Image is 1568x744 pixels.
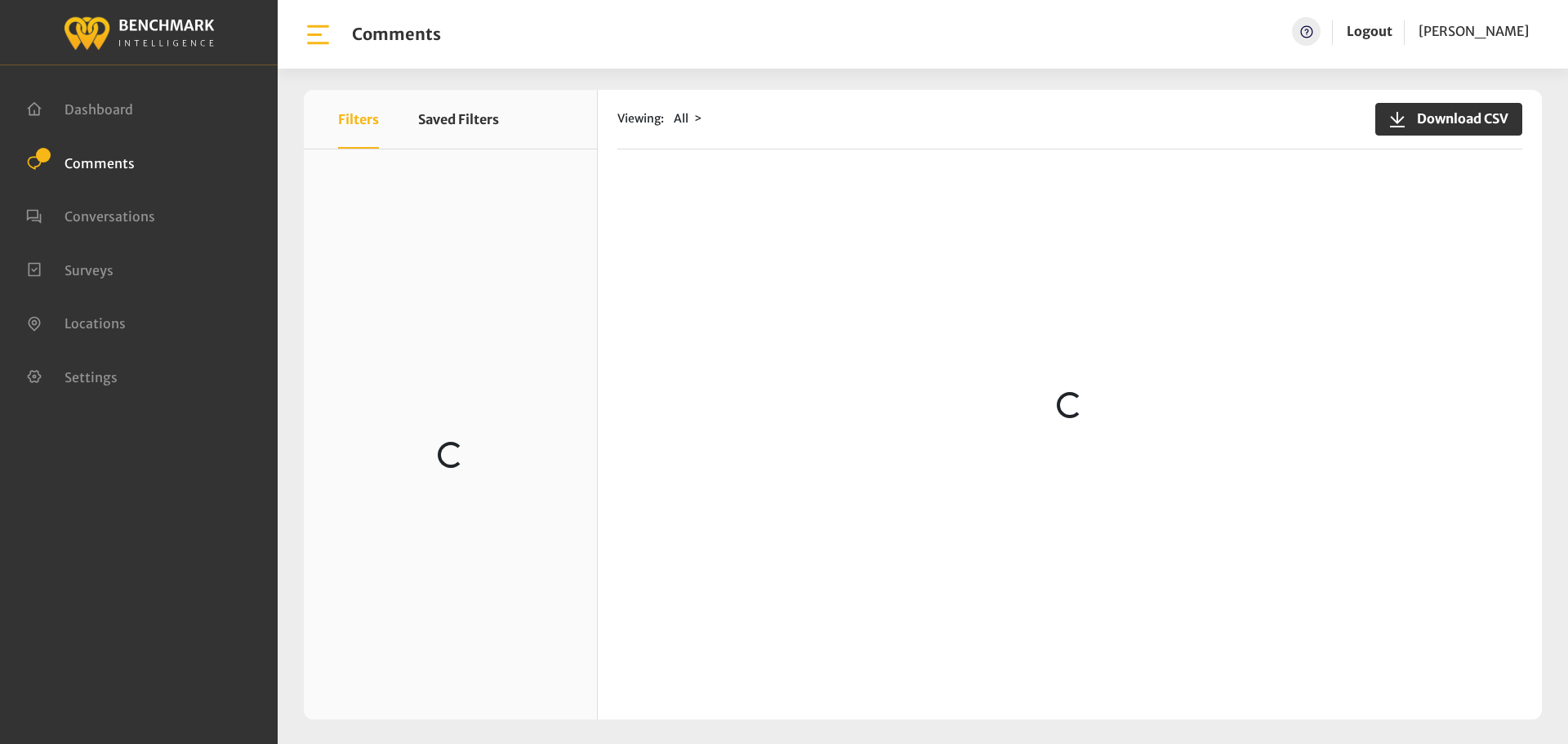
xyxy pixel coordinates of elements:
span: All [674,111,688,126]
span: Locations [65,315,126,332]
span: Download CSV [1407,109,1508,128]
a: Conversations [26,207,155,223]
span: Comments [65,154,135,171]
a: Dashboard [26,100,133,116]
img: bar [304,20,332,49]
a: Logout [1347,23,1392,39]
a: Logout [1347,17,1392,46]
a: Locations [26,314,126,330]
span: Conversations [65,208,155,225]
span: Settings [65,368,118,385]
a: Comments [26,154,135,170]
button: Saved Filters [418,90,499,149]
span: Dashboard [65,101,133,118]
span: Surveys [65,261,114,278]
a: [PERSON_NAME] [1419,17,1529,46]
a: Surveys [26,261,114,277]
button: Download CSV [1375,103,1522,136]
button: Filters [338,90,379,149]
img: benchmark [63,12,215,52]
span: Viewing: [617,110,664,127]
a: Settings [26,368,118,384]
span: [PERSON_NAME] [1419,23,1529,39]
h1: Comments [352,25,441,44]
